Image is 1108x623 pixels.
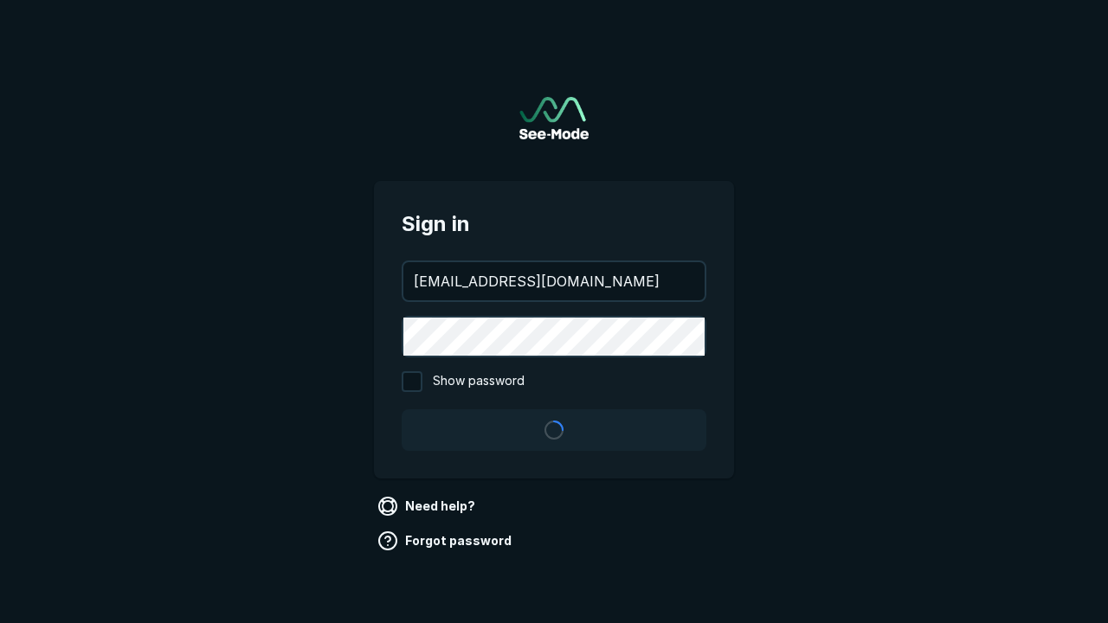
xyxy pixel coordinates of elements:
a: Need help? [374,492,482,520]
input: your@email.com [403,262,705,300]
a: Forgot password [374,527,519,555]
img: See-Mode Logo [519,97,589,139]
a: Go to sign in [519,97,589,139]
span: Show password [433,371,525,392]
span: Sign in [402,209,706,240]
